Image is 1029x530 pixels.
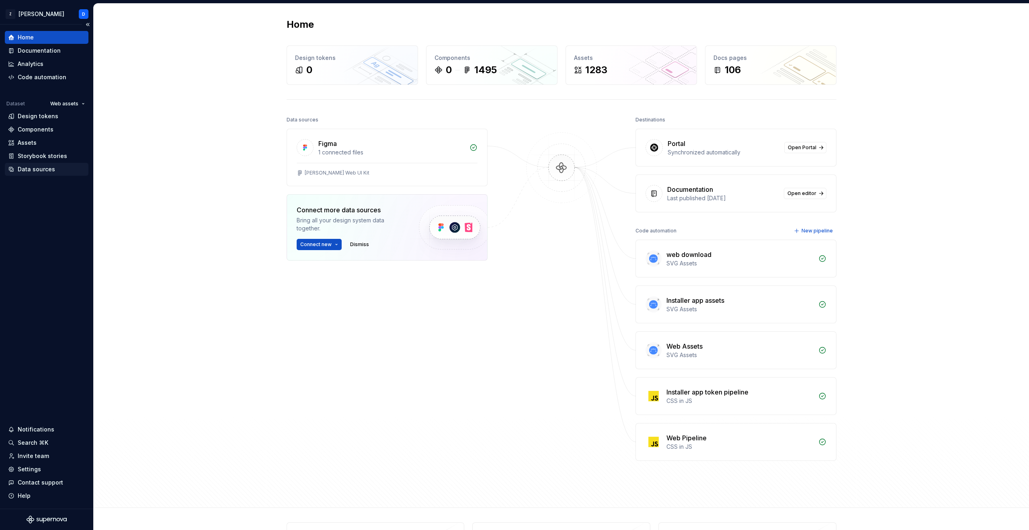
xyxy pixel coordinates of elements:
div: Docs pages [713,54,828,62]
button: Notifications [5,423,88,436]
a: Figma1 connected files[PERSON_NAME] Web UI Kit [287,129,488,186]
div: Z [6,9,15,19]
a: Open Portal [784,142,826,153]
button: Connect new [297,239,342,250]
div: Code automation [18,73,66,81]
div: Bring all your design system data together. [297,216,405,232]
div: Help [18,492,31,500]
a: Settings [5,463,88,476]
div: SVG Assets [666,351,814,359]
button: Collapse sidebar [82,19,93,30]
div: Design tokens [18,112,58,120]
div: Web Pipeline [666,433,707,443]
a: Analytics [5,58,88,70]
button: Help [5,489,88,502]
div: Assets [18,139,37,147]
div: CSS in JS [666,443,814,451]
button: Contact support [5,476,88,489]
div: Design tokens [295,54,410,62]
div: Code automation [635,225,676,236]
a: Open editor [784,188,826,199]
a: Home [5,31,88,44]
button: Dismiss [346,239,373,250]
a: Data sources [5,163,88,176]
div: Home [18,33,34,41]
a: Documentation [5,44,88,57]
div: Synchronized automatically [668,148,779,156]
div: 1495 [474,64,497,76]
div: SVG Assets [666,259,814,267]
span: Connect new [300,241,332,248]
button: New pipeline [791,225,836,236]
a: Components [5,123,88,136]
div: Data sources [18,165,55,173]
div: [PERSON_NAME] Web UI Kit [305,170,369,176]
svg: Supernova Logo [27,516,67,524]
div: Data sources [287,114,318,125]
div: 1 connected files [318,148,465,156]
div: Documentation [18,47,61,55]
div: 106 [725,64,741,76]
button: Web assets [47,98,88,109]
button: Z[PERSON_NAME]D [2,5,92,23]
a: Components01495 [426,45,558,85]
div: Search ⌘K [18,439,48,447]
div: Storybook stories [18,152,67,160]
a: Design tokens [5,110,88,123]
div: Last published [DATE] [667,194,779,202]
span: Open Portal [788,144,816,151]
div: 0 [306,64,312,76]
a: Design tokens0 [287,45,418,85]
div: Invite team [18,452,49,460]
div: Figma [318,139,337,148]
a: Assets [5,136,88,149]
div: Assets [574,54,689,62]
div: Connect more data sources [297,205,405,215]
div: Destinations [635,114,665,125]
div: Notifications [18,425,54,433]
a: Docs pages106 [705,45,836,85]
div: Dataset [6,101,25,107]
h2: Home [287,18,314,31]
div: Installer app token pipeline [666,387,748,397]
div: Analytics [18,60,43,68]
div: Web Assets [666,341,703,351]
button: Search ⌘K [5,436,88,449]
div: Portal [668,139,685,148]
span: Open editor [787,190,816,197]
span: New pipeline [801,228,833,234]
a: Code automation [5,71,88,84]
div: Components [18,125,53,134]
div: SVG Assets [666,305,814,313]
div: Settings [18,465,41,473]
a: Storybook stories [5,150,88,162]
div: Contact support [18,479,63,487]
div: Installer app assets [666,296,724,305]
div: Documentation [667,185,713,194]
a: Assets1283 [566,45,697,85]
span: Web assets [50,101,78,107]
div: CSS in JS [666,397,814,405]
a: Invite team [5,450,88,462]
div: 1283 [585,64,607,76]
div: web download [666,250,711,259]
div: 0 [446,64,452,76]
div: [PERSON_NAME] [18,10,64,18]
span: Dismiss [350,241,369,248]
div: D [82,11,85,17]
div: Components [435,54,549,62]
